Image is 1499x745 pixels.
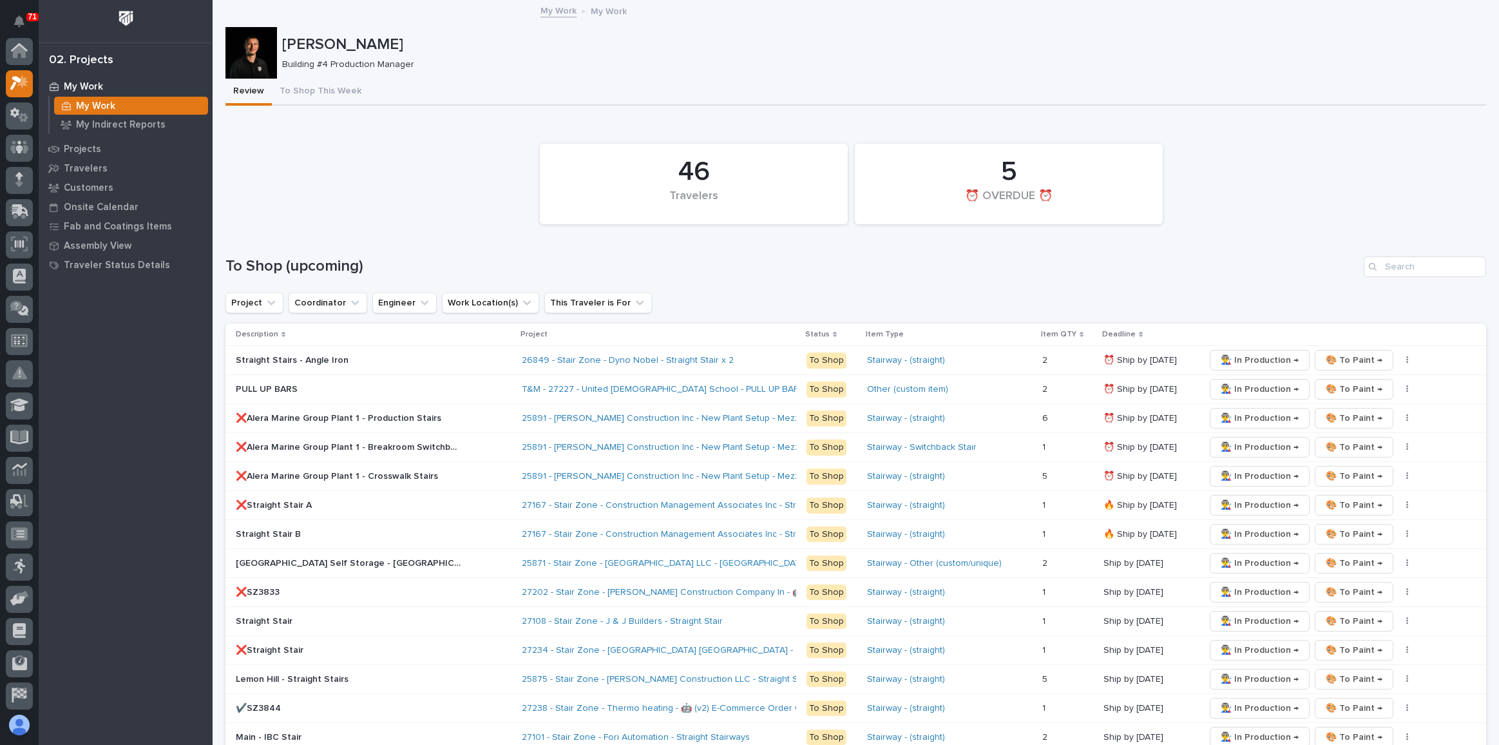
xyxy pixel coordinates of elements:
p: Onsite Calendar [64,202,138,213]
a: Projects [39,139,213,159]
button: 👨‍🏭 In Production → [1210,524,1310,545]
button: Review [225,79,272,106]
span: 🎨 To Paint → [1326,643,1382,658]
p: 5 [1042,672,1050,685]
button: 👨‍🏭 In Production → [1210,495,1310,516]
p: Ship by [DATE] [1103,643,1166,656]
tr: ❌SZ3833❌SZ3833 27202 - Stair Zone - [PERSON_NAME] Construction Company In - 🤖 (v2) E-Commerce Ord... [225,578,1486,607]
a: Assembly View [39,236,213,255]
p: Lemon Hill - Straight Stairs [236,672,351,685]
p: ❌Alera Marine Group Plant 1 - Production Stairs [236,411,444,424]
button: 🎨 To Paint → [1315,350,1393,371]
p: Assembly View [64,240,131,252]
div: To Shop [807,498,846,514]
a: My Indirect Reports [50,115,213,133]
a: Onsite Calendar [39,197,213,217]
button: 🎨 To Paint → [1315,669,1393,690]
button: users-avatar [6,711,33,739]
a: Stairway - (straight) [867,355,945,366]
span: 🎨 To Paint → [1326,614,1382,629]
p: 5 [1042,469,1050,482]
a: Stairway - (straight) [867,500,945,511]
button: 🎨 To Paint → [1315,611,1393,632]
button: 🎨 To Paint → [1315,640,1393,661]
a: 25891 - [PERSON_NAME] Construction Inc - New Plant Setup - Mezzanine Project [522,413,854,424]
span: 🎨 To Paint → [1326,498,1382,513]
a: Travelers [39,159,213,178]
p: ⏰ Ship by [DATE] [1103,382,1179,395]
a: 26849 - Stair Zone - Dyno Nobel - Straight Stair x 2 [522,355,734,366]
p: Traveler Status Details [64,260,170,271]
p: ⏰ Ship by [DATE] [1103,353,1179,366]
p: Ship by [DATE] [1103,672,1166,685]
a: My Work [50,97,213,115]
p: Trestle Park Self Storage - Trestle Park Storage - Stair Tower [236,556,464,569]
p: Ship by [DATE] [1103,614,1166,627]
p: 6 [1042,411,1051,424]
span: 👨‍🏭 In Production → [1221,556,1299,571]
p: Ship by [DATE] [1103,730,1166,743]
tr: [GEOGRAPHIC_DATA] Self Storage - [GEOGRAPHIC_DATA] Storage - Stair Tower[GEOGRAPHIC_DATA] Self St... [225,549,1486,578]
button: 👨‍🏭 In Production → [1210,408,1310,429]
span: 🎨 To Paint → [1326,556,1382,571]
div: To Shop [807,614,846,630]
p: 1 [1042,701,1048,714]
p: 1 [1042,614,1048,627]
p: Ship by [DATE] [1103,585,1166,598]
tr: Lemon Hill - Straight StairsLemon Hill - Straight Stairs 25875 - Stair Zone - [PERSON_NAME] Const... [225,665,1486,694]
span: 👨‍🏭 In Production → [1221,643,1299,658]
a: Stairway - (straight) [867,645,945,656]
button: 👨‍🏭 In Production → [1210,379,1310,400]
input: Search [1364,256,1486,277]
div: 02. Projects [49,53,113,68]
p: Main - IBC Stair [236,730,304,743]
a: 25891 - [PERSON_NAME] Construction Inc - New Plant Setup - Mezzanine Project [522,471,854,482]
p: ❌Alera Marine Group Plant 1 - Crosswalk Stairs [236,469,441,482]
p: Building #4 Production Manager [282,59,1476,70]
button: 👨‍🏭 In Production → [1210,611,1310,632]
a: 27167 - Stair Zone - Construction Management Associates Inc - Straight Stairs [522,500,842,511]
p: Ship by [DATE] [1103,556,1166,569]
tr: Straight Stairs - Angle IronStraight Stairs - Angle Iron 26849 - Stair Zone - Dyno Nobel - Straig... [225,346,1486,375]
span: 👨‍🏭 In Production → [1221,469,1299,484]
a: Traveler Status Details [39,255,213,275]
p: Customers [64,182,113,194]
button: Work Location(s) [442,293,539,313]
a: Stairway - (straight) [867,529,945,540]
span: 👨‍🏭 In Production → [1221,701,1299,716]
div: 5 [877,156,1141,188]
div: To Shop [807,382,846,398]
button: 🎨 To Paint → [1315,698,1393,719]
button: 👨‍🏭 In Production → [1210,669,1310,690]
div: Notifications71 [16,15,33,36]
div: To Shop [807,353,846,369]
a: Customers [39,178,213,197]
p: Item Type [866,327,904,342]
button: 🎨 To Paint → [1315,437,1393,458]
p: 71 [28,12,37,21]
span: 🎨 To Paint → [1326,440,1382,455]
p: 1 [1042,527,1048,540]
button: Notifications [6,8,33,35]
p: Straight Stair B [236,527,303,540]
button: 🎨 To Paint → [1315,466,1393,487]
p: Fab and Coatings Items [64,221,172,233]
tr: Straight StairStraight Stair 27108 - Stair Zone - J & J Builders - Straight Stair To ShopStairway... [225,607,1486,636]
p: Status [805,327,830,342]
div: Travelers [562,189,826,217]
span: 👨‍🏭 In Production → [1221,382,1299,397]
p: Straight Stair [236,614,295,627]
button: Coordinator [289,293,367,313]
p: ❌Straight Stair A [236,498,314,511]
p: 🔥 Ship by [DATE] [1103,527,1179,540]
span: 🎨 To Paint → [1326,672,1382,687]
h1: To Shop (upcoming) [225,257,1359,276]
button: 🎨 To Paint → [1315,553,1393,574]
span: 👨‍🏭 In Production → [1221,353,1299,368]
div: To Shop [807,643,846,659]
span: 👨‍🏭 In Production → [1221,730,1299,745]
tr: ❌Straight Stair A❌Straight Stair A 27167 - Stair Zone - Construction Management Associates Inc - ... [225,491,1486,520]
p: ⏰ Ship by [DATE] [1103,469,1179,482]
p: My Work [76,101,115,112]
